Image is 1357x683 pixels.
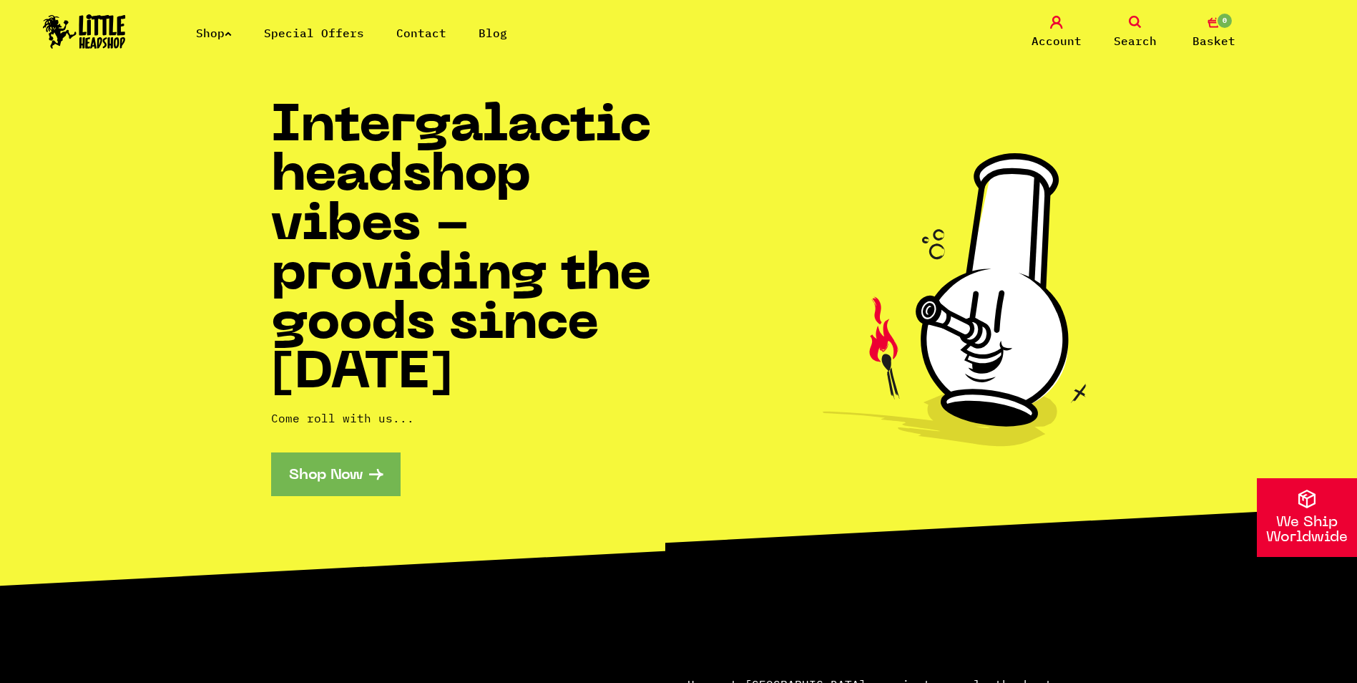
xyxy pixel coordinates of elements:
[479,26,507,40] a: Blog
[1178,16,1250,49] a: 0 Basket
[1192,32,1235,49] span: Basket
[1216,12,1233,29] span: 0
[43,14,126,49] img: Little Head Shop Logo
[196,26,232,40] a: Shop
[271,452,401,496] a: Shop Now
[271,103,679,399] h1: Intergalactic headshop vibes - providing the goods since [DATE]
[1257,515,1357,546] p: We Ship Worldwide
[1114,32,1157,49] span: Search
[396,26,446,40] a: Contact
[1099,16,1171,49] a: Search
[264,26,364,40] a: Special Offers
[271,410,679,427] p: Come roll with us...
[1032,32,1082,49] span: Account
